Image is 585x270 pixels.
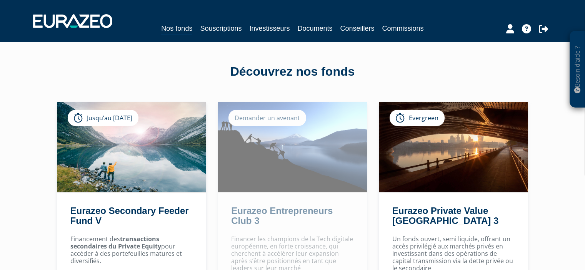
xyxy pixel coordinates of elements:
div: Demander un avenant [228,110,306,126]
a: Souscriptions [200,23,242,34]
div: Jusqu’au [DATE] [68,110,138,126]
p: Financement des pour accéder à des portefeuilles matures et diversifiés. [70,235,193,265]
a: Eurazeo Secondary Feeder Fund V [70,205,189,226]
img: Eurazeo Secondary Feeder Fund V [57,102,206,192]
img: Eurazeo Entrepreneurs Club 3 [218,102,367,192]
p: Besoin d'aide ? [573,35,582,104]
div: Evergreen [390,110,445,126]
a: Documents [298,23,333,34]
a: Investisseurs [249,23,290,34]
img: Eurazeo Private Value Europe 3 [379,102,528,192]
img: 1732889491-logotype_eurazeo_blanc_rvb.png [33,14,112,28]
a: Eurazeo Entrepreneurs Club 3 [231,205,333,226]
a: Eurazeo Private Value [GEOGRAPHIC_DATA] 3 [392,205,498,226]
strong: transactions secondaires du Private Equity [70,235,161,250]
a: Conseillers [340,23,375,34]
a: Nos fonds [161,23,192,35]
div: Découvrez nos fonds [73,63,512,81]
a: Commissions [382,23,424,34]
